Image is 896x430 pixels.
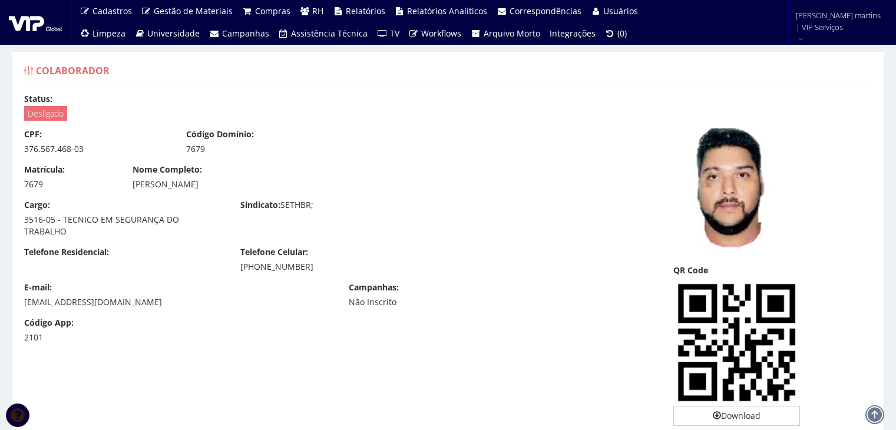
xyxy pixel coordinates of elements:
[372,22,404,45] a: TV
[133,164,202,176] label: Nome Completo:
[130,22,205,45] a: Universidade
[24,332,115,343] div: 2101
[421,28,461,39] span: Workflows
[600,22,632,45] a: (0)
[24,199,50,211] label: Cargo:
[240,261,439,273] div: [PHONE_NUMBER]
[390,28,399,39] span: TV
[24,296,331,308] div: [EMAIL_ADDRESS][DOMAIN_NAME]
[147,28,200,39] span: Universidade
[92,5,132,16] span: Cadastros
[466,22,545,45] a: Arquivo Morto
[673,279,800,406] img: k7gkFixDszwAAAABJRU5ErkJggg==
[24,106,67,121] span: Desligado
[92,28,125,39] span: Limpeza
[24,164,65,176] label: Matrícula:
[9,14,62,31] img: logo
[36,64,110,77] span: Colaborador
[796,9,881,33] span: [PERSON_NAME].martins | VIP Serviços
[349,282,399,293] label: Campanhas:
[346,5,385,16] span: Relatórios
[291,28,368,39] span: Assistência Técnica
[673,406,800,426] a: Download
[312,5,323,16] span: RH
[550,28,596,39] span: Integrações
[255,5,290,16] span: Compras
[222,28,269,39] span: Campanhas
[349,296,493,308] div: Não Inscrito
[274,22,373,45] a: Assistência Técnica
[24,143,168,155] div: 376.567.468-03
[240,246,308,258] label: Telefone Celular:
[240,199,280,211] label: Sindicato:
[24,178,115,190] div: 7679
[186,143,330,155] div: 7679
[24,128,42,140] label: CPF:
[186,128,254,140] label: Código Domínio:
[24,93,52,105] label: Status:
[407,5,487,16] span: Relatórios Analíticos
[603,5,638,16] span: Usuários
[617,28,627,39] span: (0)
[24,214,223,237] div: 3516-05 - TECNICO EM SEGURANÇA DO TRABALHO
[204,22,274,45] a: Campanhas
[673,264,708,276] label: QR Code
[154,5,233,16] span: Gestão de Materiais
[133,178,548,190] div: [PERSON_NAME]
[484,28,540,39] span: Arquivo Morto
[24,317,74,329] label: Código App:
[75,22,130,45] a: Limpeza
[673,128,779,256] img: 7d1c6d8e320e891a0b956a069212aad3.png
[510,5,581,16] span: Correspondências
[404,22,467,45] a: Workflows
[545,22,600,45] a: Integrações
[232,199,448,214] div: SETHBR;
[24,282,52,293] label: E-mail:
[24,246,109,258] label: Telefone Residencial:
